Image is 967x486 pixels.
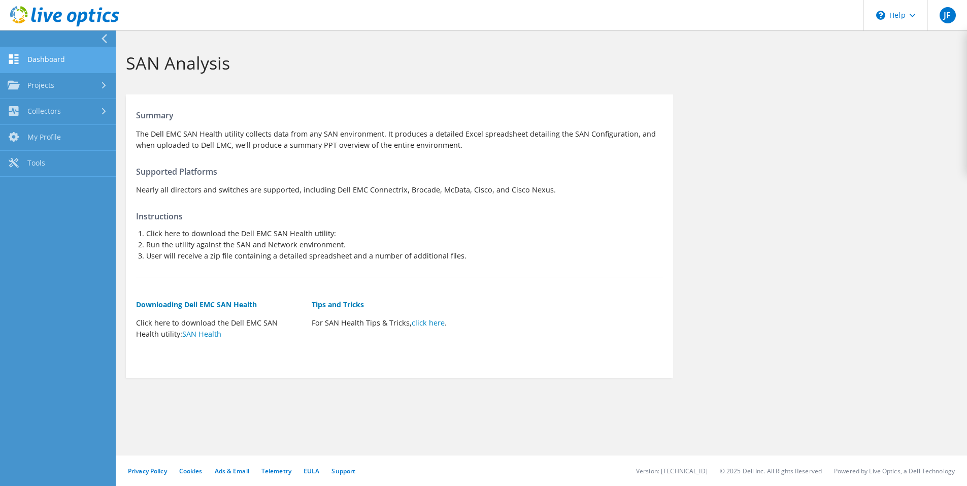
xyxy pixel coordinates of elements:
h4: Summary [136,110,663,121]
li: User will receive a zip file containing a detailed spreadsheet and a number of additional files. [146,250,663,262]
a: SAN Health [182,329,221,339]
a: click here [412,318,445,328]
h1: SAN Analysis [126,52,952,74]
p: Nearly all directors and switches are supported, including Dell EMC Connectrix, Brocade, McData, ... [136,184,663,196]
li: Powered by Live Optics, a Dell Technology [834,467,955,475]
svg: \n [876,11,885,20]
a: EULA [304,467,319,475]
p: Click here to download the Dell EMC SAN Health utility: [136,317,302,340]
li: Version: [TECHNICAL_ID] [636,467,708,475]
p: For SAN Health Tips & Tricks, . [312,317,477,329]
p: The Dell EMC SAN Health utility collects data from any SAN environment. It produces a detailed Ex... [136,128,663,151]
h5: Tips and Tricks [312,299,477,310]
a: Telemetry [261,467,291,475]
li: © 2025 Dell Inc. All Rights Reserved [720,467,822,475]
h5: Downloading Dell EMC SAN Health [136,299,302,310]
a: Cookies [179,467,203,475]
span: JF [940,7,956,23]
h4: Instructions [136,211,663,222]
a: Privacy Policy [128,467,167,475]
li: Run the utility against the SAN and Network environment. [146,239,663,250]
a: Ads & Email [215,467,249,475]
li: Click here to download the Dell EMC SAN Health utility: [146,228,663,239]
h4: Supported Platforms [136,166,663,177]
a: Support [331,467,355,475]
